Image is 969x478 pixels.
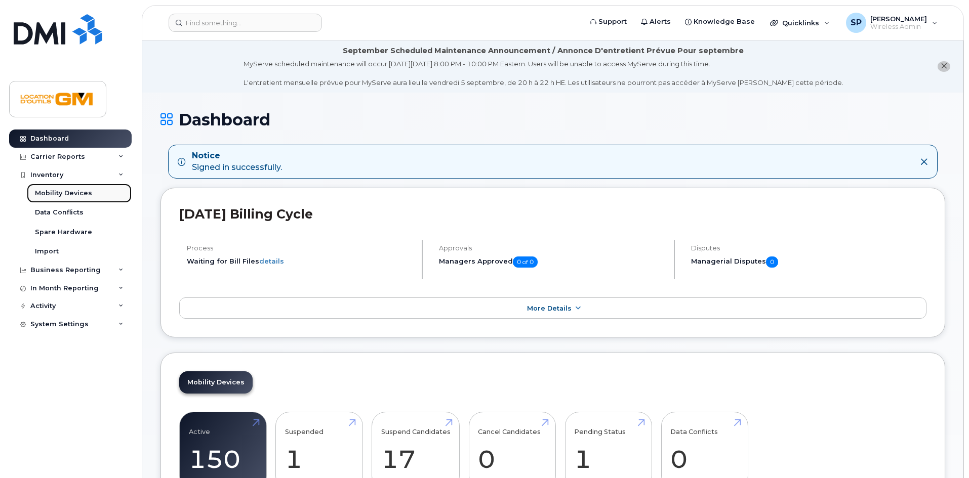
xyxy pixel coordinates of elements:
h4: Disputes [691,244,926,252]
span: 0 [766,256,778,268]
button: close notification [938,61,950,72]
h1: Dashboard [160,111,945,128]
h5: Managerial Disputes [691,256,926,268]
div: September Scheduled Maintenance Announcement / Annonce D'entretient Prévue Pour septembre [343,46,744,56]
li: Waiting for Bill Files [187,256,413,266]
div: MyServe scheduled maintenance will occur [DATE][DATE] 8:00 PM - 10:00 PM Eastern. Users will be u... [244,59,843,88]
span: More Details [527,305,572,312]
strong: Notice [192,150,282,162]
a: Mobility Devices [179,371,253,394]
h4: Approvals [439,244,665,252]
h5: Managers Approved [439,256,665,268]
a: details [259,257,284,265]
h2: [DATE] Billing Cycle [179,206,926,222]
div: Signed in successfully. [192,150,282,173]
h4: Process [187,244,413,252]
span: 0 of 0 [513,256,538,268]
